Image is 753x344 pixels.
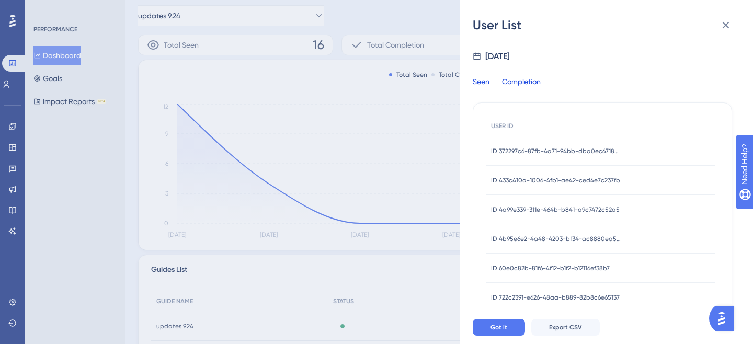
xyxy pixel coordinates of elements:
[549,323,582,331] span: Export CSV
[709,303,740,334] iframe: UserGuiding AI Assistant Launcher
[490,323,507,331] span: Got it
[502,75,541,94] div: Completion
[531,319,600,336] button: Export CSV
[473,17,740,33] div: User List
[485,50,510,63] div: [DATE]
[491,235,622,243] span: ID 4b95e6e2-4a48-4203-bf34-ac8880ea5a9e
[473,75,489,94] div: Seen
[491,293,620,302] span: ID 722c2391-e626-48aa-b889-82b8c6e65137
[491,264,610,272] span: ID 60e0c82b-81f6-4f12-b1f2-b12116ef38b7
[491,205,620,214] span: ID 4a99e339-311e-464b-b841-a9c7472c52a5
[473,319,525,336] button: Got it
[491,176,620,185] span: ID 433c410a-1006-4fb1-ae42-ced4e7c237fb
[491,122,514,130] span: USER ID
[25,3,65,15] span: Need Help?
[491,147,622,155] span: ID 372297c6-87fb-4a71-94bb-dba0ec67180e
